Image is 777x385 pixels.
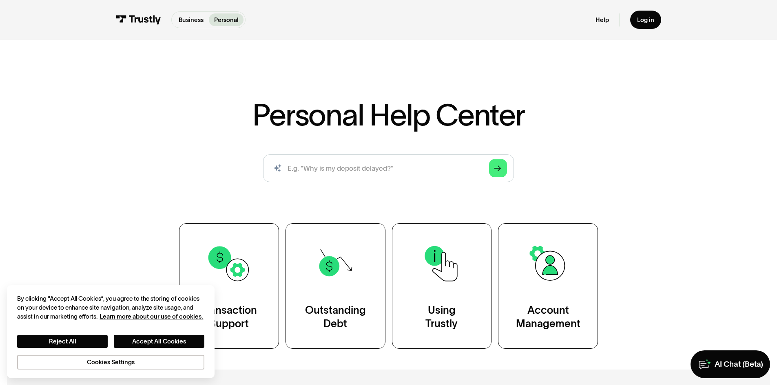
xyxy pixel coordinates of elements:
[179,223,279,348] a: TransactionSupport
[637,16,654,24] div: Log in
[263,154,514,182] form: Search
[305,304,366,331] div: Outstanding Debt
[516,304,580,331] div: Account Management
[179,15,204,24] p: Business
[498,223,598,348] a: AccountManagement
[425,304,458,331] div: Using Trustly
[173,13,208,26] a: Business
[252,100,524,130] h1: Personal Help Center
[715,359,763,370] div: AI Chat (Beta)
[691,350,770,378] a: AI Chat (Beta)
[214,15,239,24] p: Personal
[17,294,204,321] div: By clicking “Accept All Cookies”, you agree to the storing of cookies on your device to enhance s...
[17,335,108,348] button: Reject All
[100,313,203,320] a: More information about your privacy, opens in a new tab
[7,285,215,378] div: Cookie banner
[17,355,204,370] button: Cookies Settings
[209,13,244,26] a: Personal
[114,335,204,348] button: Accept All Cookies
[286,223,385,348] a: OutstandingDebt
[392,223,492,348] a: UsingTrustly
[630,11,661,29] a: Log in
[595,16,609,24] a: Help
[263,154,514,182] input: search
[201,304,257,331] div: Transaction Support
[17,294,204,370] div: Privacy
[116,15,161,24] img: Trustly Logo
